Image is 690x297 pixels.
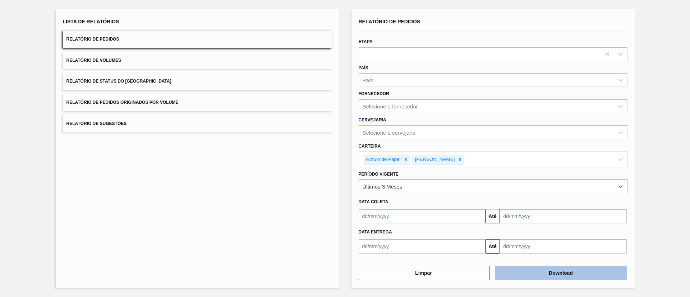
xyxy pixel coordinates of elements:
label: Fornecedor [359,91,389,96]
button: Relatório de Pedidos [63,31,332,48]
button: Limpar [358,266,489,280]
span: Relatório de Pedidos [359,19,420,24]
div: Selecione a cervejaria [363,129,416,135]
div: Rótulo de Papel [364,155,402,164]
span: Relatório de Pedidos [66,37,119,42]
label: Carteira [359,144,381,149]
input: dd/mm/yyyy [500,239,627,254]
span: Relatório de Volumes [66,58,121,63]
span: Relatório de Pedidos Originados por Volume [66,100,179,105]
div: Selecione o fornecedor [363,103,418,110]
span: Lista de Relatórios [63,19,119,24]
button: Download [495,266,627,280]
label: Cervejaria [359,117,386,122]
span: Data coleta [359,199,388,204]
button: Relatório de Sugestões [63,115,332,133]
button: Até [486,209,500,223]
button: Relatório de Volumes [63,52,332,69]
input: dd/mm/yyyy [359,239,486,254]
button: Relatório de Status do [GEOGRAPHIC_DATA] [63,73,332,90]
label: Etapa [359,39,373,44]
span: Relatório de Sugestões [66,121,127,126]
label: País [359,65,368,70]
label: Período Vigente [359,172,399,177]
div: Últimos 3 Meses [363,184,402,190]
button: Até [486,239,500,254]
div: [PERSON_NAME] [413,155,456,164]
input: dd/mm/yyyy [359,209,486,223]
input: dd/mm/yyyy [500,209,627,223]
span: Relatório de Status do [GEOGRAPHIC_DATA] [66,79,171,84]
span: Data entrega [359,229,392,235]
div: País [363,77,373,83]
button: Relatório de Pedidos Originados por Volume [63,94,332,111]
